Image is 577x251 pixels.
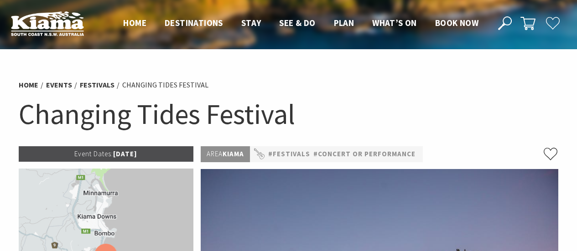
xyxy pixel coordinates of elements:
span: What’s On [372,17,417,28]
img: Kiama Logo [11,11,84,36]
span: Area [207,149,223,158]
a: Home [19,80,38,90]
span: See & Do [279,17,315,28]
a: Festivals [80,80,114,90]
a: Events [46,80,72,90]
span: Stay [241,17,261,28]
p: Kiama [201,146,250,162]
span: Destinations [165,17,223,28]
p: [DATE] [19,146,194,162]
span: Home [123,17,146,28]
span: Event Dates: [74,149,113,158]
li: Changing Tides Festival [122,79,208,91]
h1: Changing Tides Festival [19,96,559,133]
a: #Festivals [268,149,310,160]
span: Book now [435,17,478,28]
a: #Concert or Performance [313,149,416,160]
span: Plan [334,17,354,28]
nav: Main Menu [114,16,488,31]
